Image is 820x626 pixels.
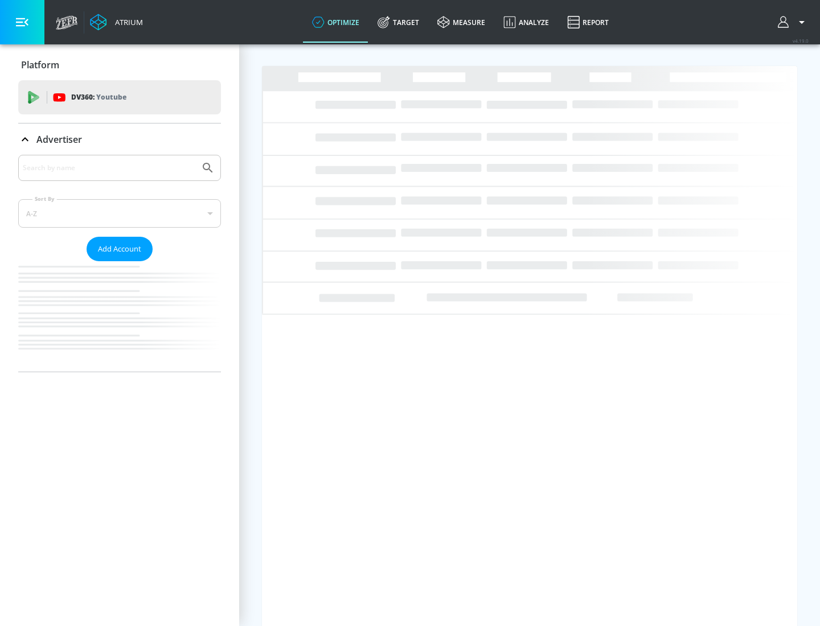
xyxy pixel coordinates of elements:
[18,123,221,155] div: Advertiser
[18,199,221,228] div: A-Z
[23,160,195,175] input: Search by name
[90,14,143,31] a: Atrium
[368,2,428,43] a: Target
[32,195,57,203] label: Sort By
[428,2,494,43] a: measure
[18,80,221,114] div: DV360: Youtube
[18,261,221,372] nav: list of Advertiser
[494,2,558,43] a: Analyze
[96,91,126,103] p: Youtube
[87,237,153,261] button: Add Account
[110,17,143,27] div: Atrium
[21,59,59,71] p: Platform
[793,38,809,44] span: v 4.19.0
[18,155,221,372] div: Advertiser
[303,2,368,43] a: optimize
[558,2,618,43] a: Report
[98,242,141,256] span: Add Account
[71,91,126,104] p: DV360:
[36,133,82,146] p: Advertiser
[18,49,221,81] div: Platform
